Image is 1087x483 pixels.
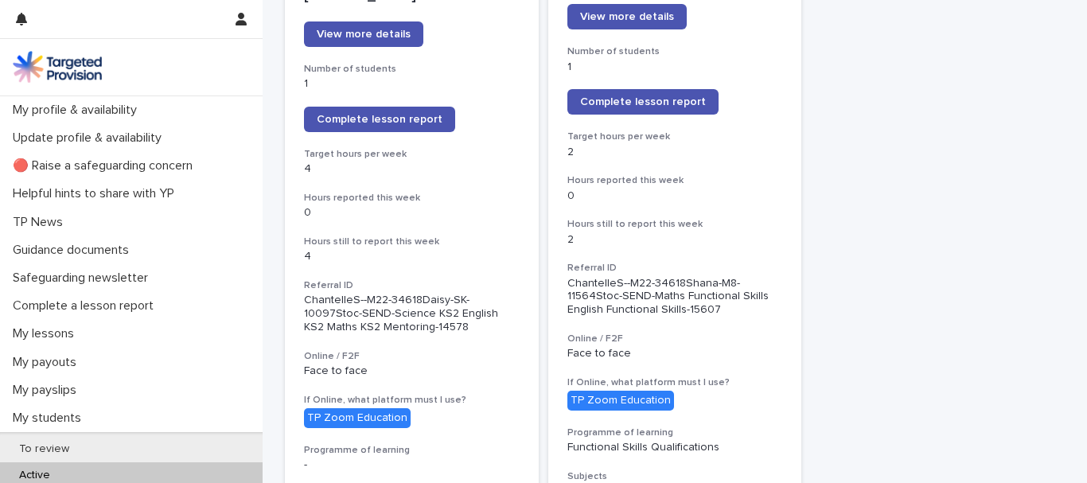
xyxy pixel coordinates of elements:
p: Helpful hints to share with YP [6,186,187,201]
h3: Number of students [567,45,783,58]
p: 1 [567,60,783,74]
h3: Referral ID [567,262,783,275]
h3: Hours reported this week [304,192,520,204]
span: Complete lesson report [317,114,442,125]
span: View more details [317,29,411,40]
h3: Referral ID [304,279,520,292]
span: Complete lesson report [580,96,706,107]
p: ChantelleS--M22-34618Shana-M8-11564Stoc-SEND-Maths Functional Skills English Functional Skills-15607 [567,277,783,317]
p: 4 [304,162,520,176]
h3: Programme of learning [567,427,783,439]
p: TP News [6,215,76,230]
h3: Target hours per week [567,130,783,143]
h3: Target hours per week [304,148,520,161]
div: TP Zoom Education [304,408,411,428]
div: TP Zoom Education [567,391,674,411]
h3: Programme of learning [304,444,520,457]
h3: If Online, what platform must I use? [567,376,783,389]
h3: If Online, what platform must I use? [304,394,520,407]
h3: Subjects [567,470,783,483]
a: View more details [304,21,423,47]
p: 4 [304,250,520,263]
p: Safeguarding newsletter [6,271,161,286]
h3: Online / F2F [567,333,783,345]
a: Complete lesson report [304,107,455,132]
h3: Hours still to report this week [304,236,520,248]
img: M5nRWzHhSzIhMunXDL62 [13,51,102,83]
p: My lessons [6,326,87,341]
p: - [304,458,520,472]
p: 🔴 Raise a safeguarding concern [6,158,205,173]
p: 2 [567,233,783,247]
p: Functional Skills Qualifications [567,441,783,454]
span: View more details [580,11,674,22]
p: Face to face [567,347,783,360]
p: My profile & availability [6,103,150,118]
p: Complete a lesson report [6,298,166,314]
p: Face to face [304,364,520,378]
p: 0 [304,206,520,220]
p: 1 [304,77,520,91]
a: View more details [567,4,687,29]
h3: Hours still to report this week [567,218,783,231]
h3: Online / F2F [304,350,520,363]
p: My students [6,411,94,426]
p: To review [6,442,82,456]
p: 0 [567,189,783,203]
p: Active [6,469,63,482]
p: My payslips [6,383,89,398]
p: ChantelleS--M22-34618Daisy-SK-10097Stoc-SEND-Science KS2 English KS2 Maths KS2 Mentoring-14578 [304,294,520,333]
a: Complete lesson report [567,89,719,115]
p: My payouts [6,355,89,370]
p: Guidance documents [6,243,142,258]
h3: Hours reported this week [567,174,783,187]
p: 2 [567,146,783,159]
p: Update profile & availability [6,130,174,146]
h3: Number of students [304,63,520,76]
